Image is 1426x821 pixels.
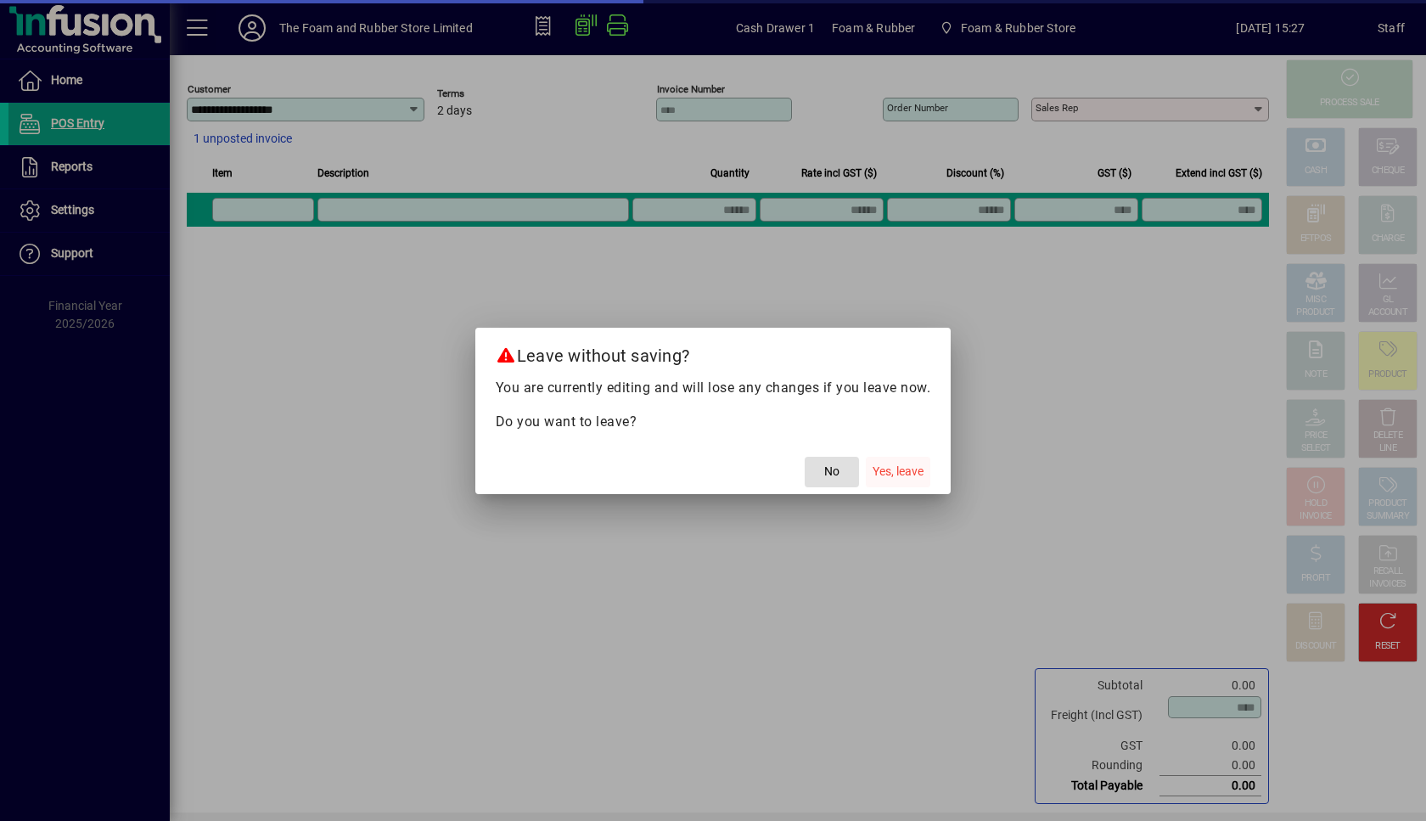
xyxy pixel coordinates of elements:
span: Yes, leave [873,463,924,481]
p: Do you want to leave? [496,412,931,432]
button: No [805,457,859,487]
button: Yes, leave [866,457,930,487]
p: You are currently editing and will lose any changes if you leave now. [496,378,931,398]
h2: Leave without saving? [475,328,952,377]
span: No [824,463,839,481]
